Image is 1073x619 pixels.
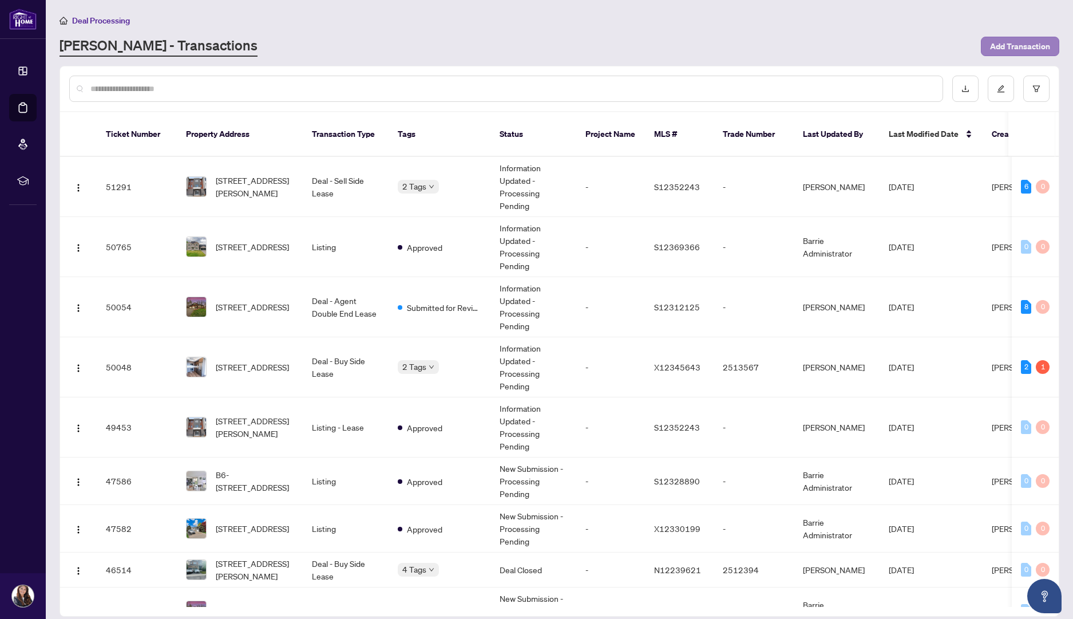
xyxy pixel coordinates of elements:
button: Logo [69,358,88,376]
span: [PERSON_NAME] [992,523,1054,534]
span: S12352243 [654,182,700,192]
div: 0 [1021,563,1031,577]
th: MLS # [645,112,714,157]
td: Listing [303,458,389,505]
td: 50048 [97,337,177,397]
div: 0 [1036,474,1050,488]
span: [PERSON_NAME] [992,476,1054,486]
span: down [429,364,434,370]
span: [DATE] [889,302,914,312]
td: - [714,157,794,217]
span: [DATE] [889,523,914,534]
div: 0 [1021,240,1031,254]
span: S12352243 [654,422,700,432]
span: [PERSON_NAME] [992,302,1054,312]
span: X12330199 [654,523,700,534]
span: [STREET_ADDRESS] [216,301,289,313]
td: - [714,458,794,505]
button: download [952,76,979,102]
span: [PERSON_NAME] [992,422,1054,432]
img: Logo [74,566,83,575]
span: Add Transaction [990,37,1050,56]
img: thumbnail-img [187,357,206,377]
span: [DATE] [889,362,914,372]
td: 47582 [97,505,177,553]
span: [STREET_ADDRESS][PERSON_NAME] [216,415,294,440]
span: S12312125 [654,302,700,312]
td: - [576,217,645,277]
div: 0 [1021,604,1031,618]
td: Information Updated - Processing Pending [490,337,576,397]
td: - [576,277,645,337]
th: Transaction Type [303,112,389,157]
button: Logo [69,472,88,490]
img: thumbnail-img [187,560,206,579]
span: Approved [407,241,442,254]
td: - [576,458,645,505]
div: 0 [1036,563,1050,577]
span: 4 Tags [402,563,426,576]
th: Tags [389,112,490,157]
td: [PERSON_NAME] [794,277,880,337]
span: [DATE] [889,182,914,192]
td: [PERSON_NAME] [794,337,880,397]
button: Logo [69,418,88,436]
img: thumbnail-img [187,471,206,491]
img: Logo [74,183,83,192]
span: X12345643 [654,362,700,372]
td: 47586 [97,458,177,505]
td: Information Updated - Processing Pending [490,157,576,217]
th: Status [490,112,576,157]
td: - [714,217,794,277]
span: [STREET_ADDRESS][PERSON_NAME] [216,174,294,199]
span: [DATE] [889,422,914,432]
div: 0 [1021,522,1031,535]
td: 51291 [97,157,177,217]
td: Information Updated - Processing Pending [490,217,576,277]
img: Logo [74,424,83,433]
td: [PERSON_NAME] [794,553,880,588]
td: 2513567 [714,337,794,397]
img: Logo [74,303,83,313]
span: Last Modified Date [889,128,959,140]
span: Submitted for Review [407,301,481,314]
div: 0 [1021,474,1031,488]
img: Profile Icon [12,585,34,607]
span: S12312125 [654,606,700,616]
img: thumbnail-img [187,417,206,437]
td: New Submission - Processing Pending [490,458,576,505]
button: filter [1023,76,1050,102]
span: [PERSON_NAME] [992,182,1054,192]
button: Logo [69,178,88,196]
button: Add Transaction [981,37,1059,56]
th: Ticket Number [97,112,177,157]
th: Last Modified Date [880,112,983,157]
span: B6-[STREET_ADDRESS] [216,468,294,494]
td: 46514 [97,553,177,588]
div: 0 [1036,420,1050,434]
td: - [576,505,645,553]
span: [DATE] [889,242,914,252]
img: Logo [74,243,83,253]
td: Barrie Administrator [794,458,880,505]
span: [PERSON_NAME] [992,362,1054,372]
td: Deal - Sell Side Lease [303,157,389,217]
td: Information Updated - Processing Pending [490,277,576,337]
img: thumbnail-img [187,519,206,538]
td: - [714,505,794,553]
span: [DATE] [889,476,914,486]
div: 0 [1036,240,1050,254]
span: S12369366 [654,242,700,252]
span: [PERSON_NAME] [992,565,1054,575]
span: 2 Tags [402,360,426,373]
a: [PERSON_NAME] - Transactions [60,36,258,57]
span: Approved [407,523,442,535]
span: Approved [407,421,442,434]
span: home [60,17,68,25]
td: - [714,277,794,337]
td: - [576,553,645,588]
div: 0 [1036,180,1050,194]
span: download [961,85,969,93]
th: Project Name [576,112,645,157]
button: edit [988,76,1014,102]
